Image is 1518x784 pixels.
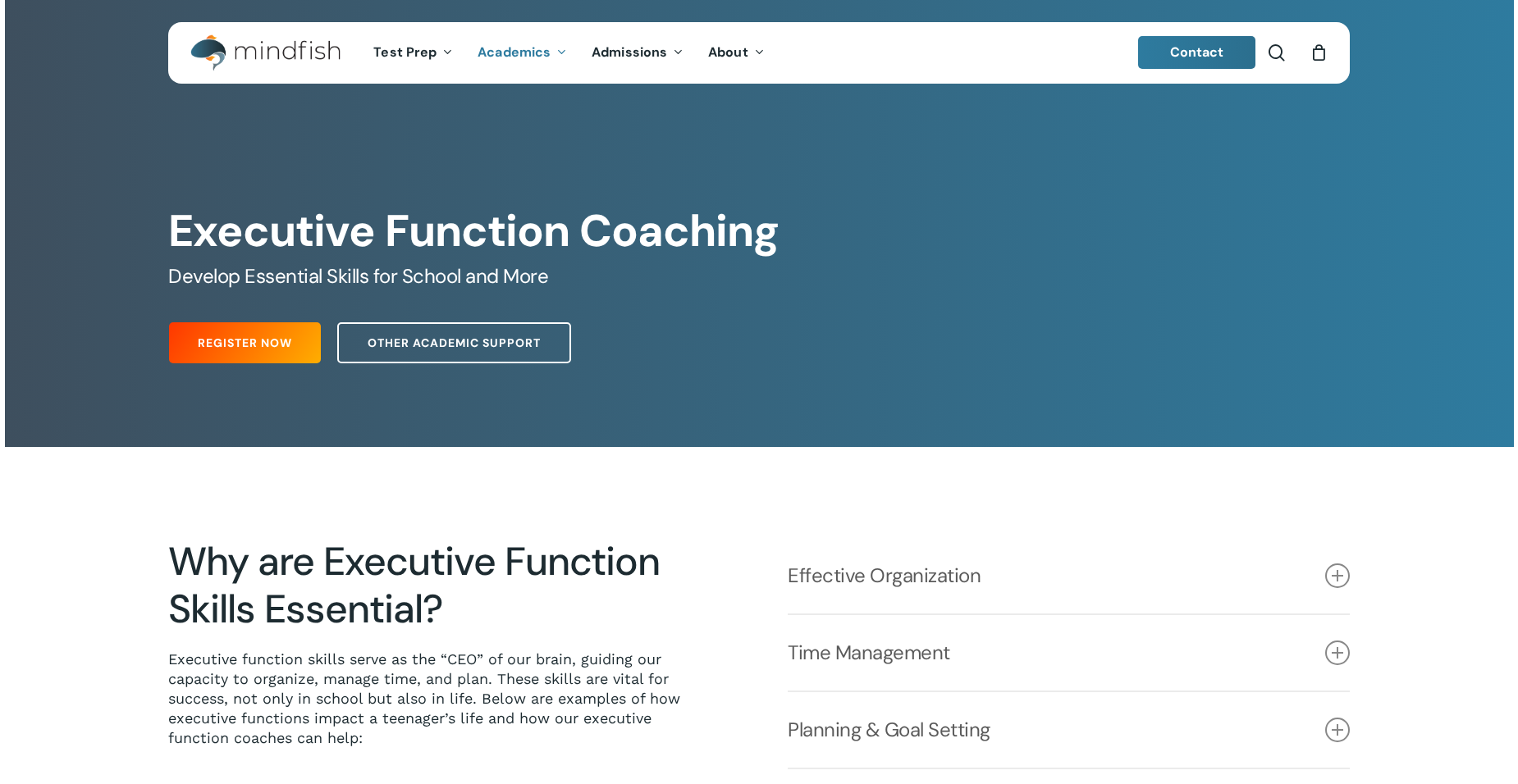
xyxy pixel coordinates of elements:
[168,650,689,748] p: Executive function skills serve as the “CEO” of our brain, guiding our capacity to organize, mana...
[579,46,696,60] a: Admissions
[478,43,551,61] span: Academics
[788,692,1350,768] a: Planning & Goal Setting
[361,22,776,84] nav: Main Menu
[368,335,541,351] span: Other Academic Support
[361,46,465,60] a: Test Prep
[168,263,1349,289] h5: Develop Essential Skills for School and More
[788,615,1350,691] a: Time Management
[1138,36,1256,69] a: Contact
[465,46,579,60] a: Academics
[169,322,321,363] a: Register Now
[788,538,1350,613] a: Effective Organization
[337,322,571,363] a: Other Academic Support
[373,43,437,61] span: Test Prep
[708,43,748,61] span: About
[696,46,777,60] a: About
[198,335,292,351] span: Register Now
[1170,43,1224,61] span: Contact
[592,43,667,61] span: Admissions
[168,22,1350,84] header: Main Menu
[168,205,1349,258] h1: Executive Function Coaching
[168,538,689,633] h2: Why are Executive Function Skills Essential?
